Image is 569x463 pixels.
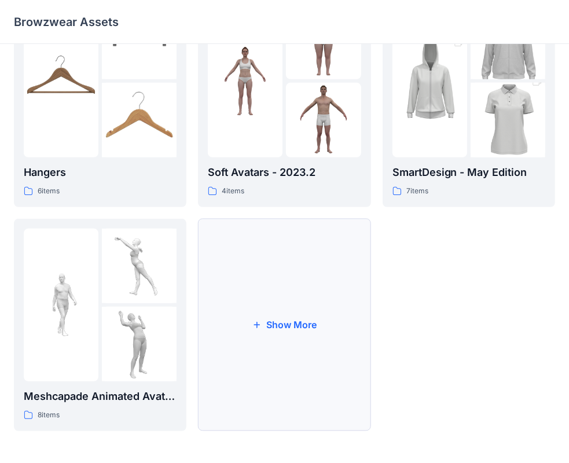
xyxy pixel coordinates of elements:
[24,164,177,181] p: Hangers
[406,185,428,197] p: 7 items
[222,185,244,197] p: 4 items
[208,43,282,118] img: folder 1
[38,185,60,197] p: 6 items
[14,14,119,30] p: Browzwear Assets
[102,83,177,157] img: folder 3
[392,164,545,181] p: SmartDesign - May Edition
[198,219,370,431] button: Show More
[102,229,177,303] img: folder 2
[208,164,361,181] p: Soft Avatars - 2023.2
[24,43,98,118] img: folder 1
[102,307,177,381] img: folder 3
[38,409,60,421] p: 8 items
[24,267,98,342] img: folder 1
[14,219,186,431] a: folder 1folder 2folder 3Meshcapade Animated Avatars8items
[24,388,177,405] p: Meshcapade Animated Avatars
[471,64,545,177] img: folder 3
[286,83,361,157] img: folder 3
[392,25,467,137] img: folder 1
